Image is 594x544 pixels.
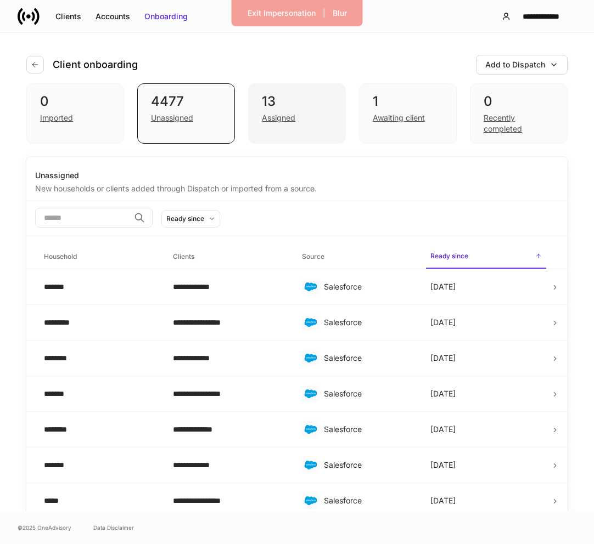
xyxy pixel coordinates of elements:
[173,251,194,262] h6: Clients
[302,251,324,262] h6: Source
[430,460,456,471] p: [DATE]
[324,281,413,292] div: Salesforce
[298,246,418,268] span: Source
[430,281,456,292] p: [DATE]
[430,495,456,506] p: [DATE]
[40,93,110,110] div: 0
[88,8,137,25] button: Accounts
[373,112,425,123] div: Awaiting client
[166,213,204,224] div: Ready since
[151,112,193,123] div: Unassigned
[151,93,221,110] div: 4477
[44,251,77,262] h6: Household
[324,495,413,506] div: Salesforce
[430,317,456,328] p: [DATE]
[137,8,195,25] button: Onboarding
[137,83,235,144] div: 4477Unassigned
[476,55,568,75] button: Add to Dispatch
[53,58,138,71] h4: Client onboarding
[430,424,456,435] p: [DATE]
[324,424,413,435] div: Salesforce
[40,112,73,123] div: Imported
[144,11,188,22] div: Onboarding
[359,83,457,144] div: 1Awaiting client
[18,523,71,532] span: © 2025 OneAdvisory
[484,112,554,134] div: Recently completed
[248,83,346,144] div: 13Assigned
[35,170,559,181] div: Unassigned
[373,93,443,110] div: 1
[262,112,295,123] div: Assigned
[430,251,468,261] h6: Ready since
[470,83,568,144] div: 0Recently completed
[324,353,413,364] div: Salesforce
[96,11,130,22] div: Accounts
[26,83,124,144] div: 0Imported
[333,8,347,19] div: Blur
[324,388,413,399] div: Salesforce
[430,388,456,399] p: [DATE]
[324,460,413,471] div: Salesforce
[40,246,160,268] span: Household
[430,353,456,364] p: [DATE]
[240,4,323,22] button: Exit Impersonation
[169,246,289,268] span: Clients
[161,210,220,228] button: Ready since
[484,93,554,110] div: 0
[55,11,81,22] div: Clients
[93,523,134,532] a: Data Disclaimer
[324,317,413,328] div: Salesforce
[326,4,354,22] button: Blur
[35,181,559,194] div: New households or clients added through Dispatch or imported from a source.
[248,8,316,19] div: Exit Impersonation
[426,245,546,269] span: Ready since
[262,93,332,110] div: 13
[48,8,88,25] button: Clients
[485,59,545,70] div: Add to Dispatch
